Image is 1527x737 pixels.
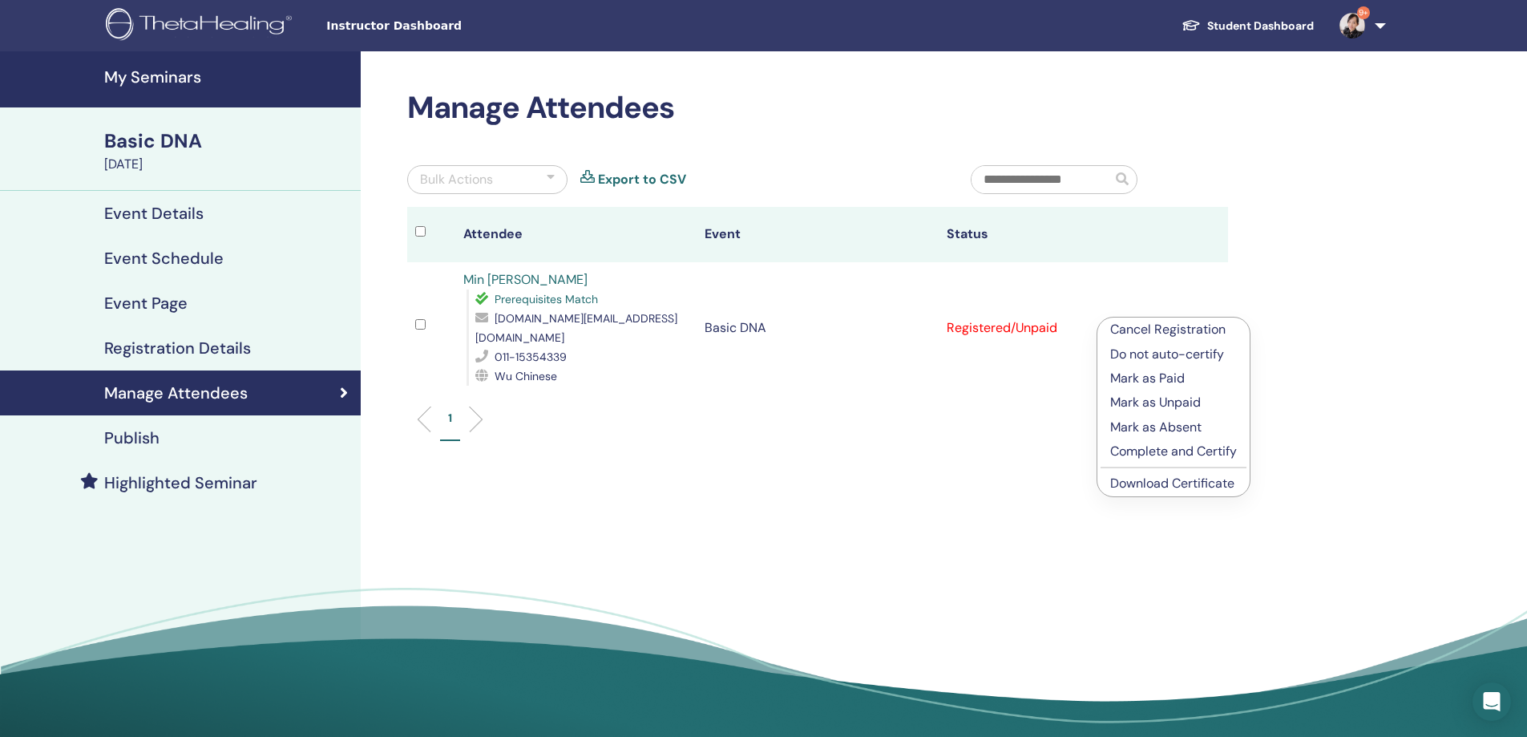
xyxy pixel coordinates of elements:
[475,311,677,345] span: [DOMAIN_NAME][EMAIL_ADDRESS][DOMAIN_NAME]
[448,410,452,427] p: 1
[104,383,248,403] h4: Manage Attendees
[95,128,361,174] a: Basic DNA[DATE]
[495,369,557,383] span: Wu Chinese
[1110,393,1237,412] p: Mark as Unpaid
[1110,442,1237,461] p: Complete and Certify
[1339,13,1365,38] img: default.jpg
[463,271,588,288] a: Min [PERSON_NAME]
[1169,11,1327,41] a: Student Dashboard
[104,67,351,87] h4: My Seminars
[697,262,938,394] td: Basic DNA
[455,207,697,262] th: Attendee
[104,204,204,223] h4: Event Details
[407,90,1228,127] h2: Manage Attendees
[1472,682,1511,721] div: Open Intercom Messenger
[1110,418,1237,437] p: Mark as Absent
[495,350,567,364] span: 011-15354339
[104,155,351,174] div: [DATE]
[1182,18,1201,32] img: graduation-cap-white.svg
[104,294,188,313] h4: Event Page
[104,128,351,155] div: Basic DNA
[598,170,686,189] a: Export to CSV
[939,207,1180,262] th: Status
[1110,345,1237,364] p: Do not auto-certify
[1110,320,1237,339] p: Cancel Registration
[326,18,567,34] span: Instructor Dashboard
[1357,6,1370,19] span: 9+
[106,8,297,44] img: logo.png
[104,338,251,358] h4: Registration Details
[104,249,224,268] h4: Event Schedule
[104,428,160,447] h4: Publish
[495,292,598,306] span: Prerequisites Match
[697,207,938,262] th: Event
[104,473,257,492] h4: Highlighted Seminar
[1110,369,1237,388] p: Mark as Paid
[1110,475,1234,492] a: Download Certificate
[420,170,493,189] div: Bulk Actions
